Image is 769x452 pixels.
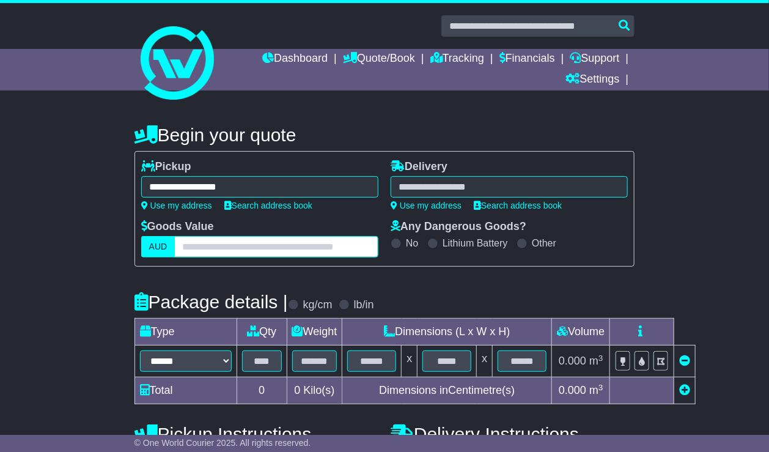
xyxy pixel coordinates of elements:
span: 0 [295,384,301,396]
label: kg/cm [303,298,333,312]
span: m [589,384,603,396]
span: 0.000 [559,355,586,367]
td: x [402,346,418,377]
td: Total [134,377,237,404]
a: Dashboard [262,49,328,70]
span: 0.000 [559,384,586,396]
a: Add new item [679,384,690,396]
sup: 3 [598,354,603,363]
a: Quote/Book [343,49,415,70]
td: Dimensions (L x W x H) [342,319,552,346]
td: Dimensions in Centimetre(s) [342,377,552,404]
label: Any Dangerous Goods? [391,220,526,234]
td: Type [134,319,237,346]
td: Volume [552,319,610,346]
h4: Delivery Instructions [391,424,635,444]
label: AUD [141,236,175,257]
td: Kilo(s) [287,377,342,404]
td: x [477,346,493,377]
span: © One World Courier 2025. All rights reserved. [134,438,311,448]
h4: Package details | [134,292,288,312]
label: Pickup [141,160,191,174]
a: Settings [566,70,620,91]
h4: Pickup Instructions [134,424,378,444]
a: Use my address [141,201,212,210]
label: Lithium Battery [443,237,508,249]
a: Search address book [224,201,312,210]
a: Support [570,49,620,70]
td: 0 [237,377,287,404]
h4: Begin your quote [134,125,635,145]
td: Qty [237,319,287,346]
label: Delivery [391,160,447,174]
label: Other [532,237,556,249]
span: m [589,355,603,367]
td: Weight [287,319,342,346]
label: Goods Value [141,220,214,234]
a: Financials [499,49,555,70]
a: Tracking [430,49,484,70]
a: Remove this item [679,355,690,367]
a: Search address book [474,201,562,210]
label: No [406,237,418,249]
label: lb/in [354,298,374,312]
a: Use my address [391,201,462,210]
sup: 3 [598,383,603,392]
